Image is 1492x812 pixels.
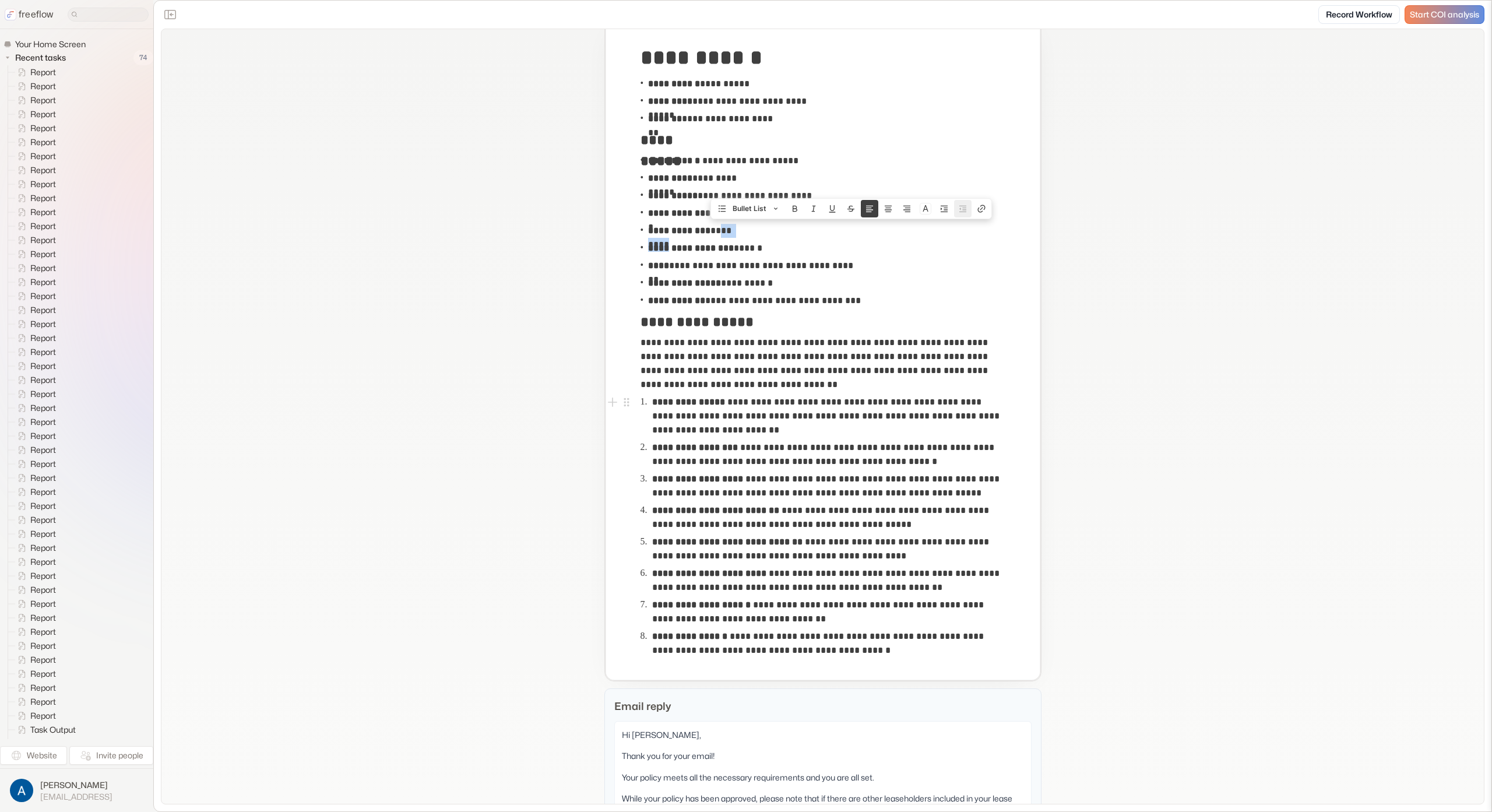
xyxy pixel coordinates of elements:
[8,289,61,303] a: Report
[28,346,59,358] span: Report
[28,626,59,638] span: Report
[8,667,61,681] a: Report
[805,200,822,217] button: Italic
[8,709,61,723] a: Report
[28,654,59,666] span: Report
[40,779,112,791] span: [PERSON_NAME]
[28,290,59,302] span: Report
[8,359,61,373] a: Report
[8,415,61,429] a: Report
[935,200,953,217] button: Nest block
[786,200,804,217] button: Bold
[622,750,1024,762] p: Thank you for your email!
[28,458,59,470] span: Report
[8,205,61,219] a: Report
[8,541,61,555] a: Report
[712,200,785,217] button: Bullet List
[28,318,59,330] span: Report
[28,402,59,414] span: Report
[8,107,61,121] a: Report
[8,387,61,401] a: Report
[5,8,54,22] a: freeflow
[28,374,59,386] span: Report
[28,164,59,176] span: Report
[28,696,59,708] span: Report
[28,206,59,218] span: Report
[69,746,153,765] button: Invite people
[8,331,61,345] a: Report
[8,261,61,275] a: Report
[861,200,878,217] button: Align text left
[28,738,79,750] span: Task Output
[8,443,61,457] a: Report
[28,542,59,554] span: Report
[40,792,112,802] span: [EMAIL_ADDRESS]
[8,219,61,233] a: Report
[3,51,71,65] button: Recent tasks
[28,570,59,582] span: Report
[8,345,61,359] a: Report
[733,200,766,217] span: Bullet List
[28,612,59,624] span: Report
[8,233,61,247] a: Report
[8,471,61,485] a: Report
[28,710,59,722] span: Report
[28,416,59,428] span: Report
[10,779,33,802] img: profile
[8,303,61,317] a: Report
[8,247,61,261] a: Report
[1410,10,1479,20] span: Start COI analysis
[8,569,61,583] a: Report
[8,527,61,541] a: Report
[28,668,59,680] span: Report
[8,429,61,443] a: Report
[1318,5,1400,24] a: Record Workflow
[28,682,59,694] span: Report
[8,373,61,387] a: Report
[28,136,59,148] span: Report
[28,262,59,274] span: Report
[824,200,841,217] button: Underline
[8,275,61,289] a: Report
[917,200,934,217] button: Colors
[8,65,61,79] a: Report
[28,556,59,568] span: Report
[8,317,61,331] a: Report
[622,729,1024,741] p: Hi [PERSON_NAME],
[614,698,1032,714] p: Email reply
[973,200,990,217] button: Create link
[8,79,61,93] a: Report
[28,332,59,344] span: Report
[28,178,59,190] span: Report
[28,66,59,78] span: Report
[28,724,79,736] span: Task Output
[8,401,61,415] a: Report
[28,388,59,400] span: Report
[28,220,59,232] span: Report
[28,276,59,288] span: Report
[8,177,61,191] a: Report
[28,360,59,372] span: Report
[842,200,860,217] button: Strike
[28,80,59,92] span: Report
[28,444,59,456] span: Report
[28,150,59,162] span: Report
[606,395,620,409] button: Add block
[28,500,59,512] span: Report
[8,723,80,737] a: Task Output
[28,486,59,498] span: Report
[28,122,59,134] span: Report
[954,200,972,217] button: Unnest block
[8,457,61,471] a: Report
[28,598,59,610] span: Report
[28,108,59,120] span: Report
[28,94,59,106] span: Report
[8,121,61,135] a: Report
[161,5,180,24] button: Close the sidebar
[8,625,61,639] a: Report
[898,200,916,217] button: Align text right
[8,639,61,653] a: Report
[28,234,59,246] span: Report
[8,93,61,107] a: Report
[8,485,61,499] a: Report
